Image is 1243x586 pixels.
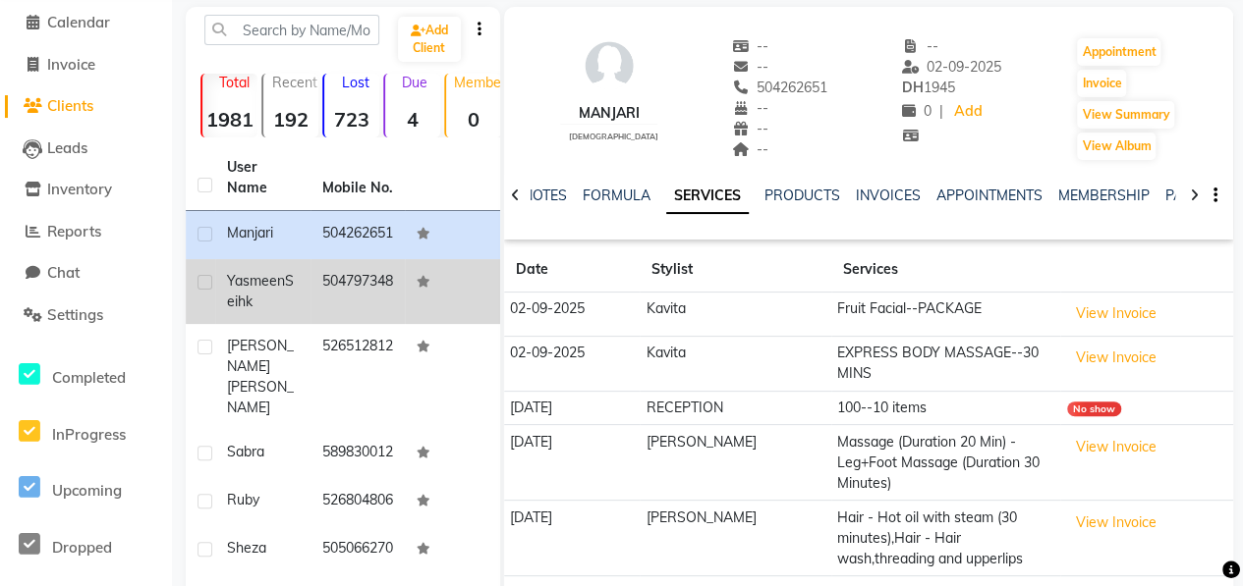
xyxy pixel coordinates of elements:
span: -- [732,99,769,117]
a: Reports [5,221,167,243]
span: Yasmeen [227,272,285,290]
td: Kavita [640,293,830,337]
div: No show [1067,401,1121,416]
button: View Invoice [1067,343,1165,373]
td: 100--10 items [831,391,1061,425]
span: Reports [47,222,101,240]
strong: 1981 [202,107,257,132]
span: Invoice [47,55,95,74]
td: [PERSON_NAME] [640,425,830,501]
th: Mobile No. [311,145,406,211]
a: Invoice [5,54,167,77]
span: [PERSON_NAME] [227,337,294,375]
td: [DATE] [504,501,640,576]
a: Settings [5,304,167,327]
a: Chat [5,262,167,285]
th: Date [504,247,640,293]
td: 02-09-2025 [504,293,640,337]
span: Calendar [47,13,110,31]
span: Sabra [227,443,264,460]
span: InProgress [52,425,126,444]
span: -- [732,120,769,137]
a: PACKAGES [1165,186,1238,204]
span: Completed [52,368,126,387]
td: 526804806 [311,478,406,526]
span: 1945 [902,79,955,96]
span: Manjari [227,224,273,241]
span: Leads [47,138,87,157]
a: PRODUCTS [764,186,840,204]
strong: 723 [324,107,379,132]
input: Search by Name/Mobile/Email/Code [204,15,379,45]
button: View Invoice [1067,432,1165,462]
td: Fruit Facial--PACKAGE [831,293,1061,337]
a: SERVICES [666,179,749,214]
td: 02-09-2025 [504,336,640,391]
td: Massage (Duration 20 Min) - Leg+Foot Massage (Duration 30 Minutes) [831,425,1061,501]
p: Due [389,74,440,91]
td: 505066270 [311,526,406,574]
span: -- [732,140,769,158]
button: View Album [1077,133,1156,160]
td: Hair - Hot oil with steam (30 minutes),Hair - Hair wash,threading and upperlips [831,501,1061,576]
td: RECEPTION [640,391,830,425]
p: Recent [271,74,318,91]
button: View Invoice [1067,298,1165,329]
a: Add [951,98,986,126]
a: Leads [5,137,167,160]
button: Invoice [1077,70,1126,97]
p: Lost [332,74,379,91]
span: [PERSON_NAME] [227,378,294,416]
th: User Name [215,145,311,211]
th: Stylist [640,247,830,293]
p: Member [454,74,501,91]
button: View Invoice [1067,507,1165,538]
span: -- [902,37,939,55]
span: -- [732,58,769,76]
td: 526512812 [311,324,406,430]
th: Services [831,247,1061,293]
span: 02-09-2025 [902,58,1002,76]
td: 589830012 [311,430,406,478]
img: avatar [580,36,639,95]
span: Clients [47,96,93,115]
td: EXPRESS BODY MASSAGE--30 MINS [831,336,1061,391]
p: Total [210,74,257,91]
td: Kavita [640,336,830,391]
div: Manjari [560,103,657,124]
span: -- [732,37,769,55]
a: APPOINTMENTS [936,186,1043,204]
span: 0 [902,102,932,120]
a: FORMULA [583,186,650,204]
strong: 192 [263,107,318,132]
td: [DATE] [504,391,640,425]
span: Inventory [47,180,112,198]
a: MEMBERSHIP [1058,186,1150,204]
span: sheza [227,539,266,557]
span: DH [902,79,924,96]
span: Dropped [52,538,112,557]
strong: 0 [446,107,501,132]
span: | [939,101,943,122]
a: NOTES [523,186,567,204]
td: 504797348 [311,259,406,324]
span: 504262651 [732,79,828,96]
span: Upcoming [52,481,122,500]
span: Ruby [227,491,259,508]
td: [PERSON_NAME] [640,501,830,576]
button: View Summary [1077,101,1174,129]
button: Appointment [1077,38,1160,66]
a: Add Client [398,17,461,62]
a: Inventory [5,179,167,201]
a: Calendar [5,12,167,34]
strong: 4 [385,107,440,132]
span: Chat [47,263,80,282]
span: Settings [47,305,103,324]
span: [DEMOGRAPHIC_DATA] [568,132,657,141]
td: [DATE] [504,425,640,501]
a: Clients [5,95,167,118]
a: INVOICES [856,186,921,204]
td: 504262651 [311,211,406,259]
